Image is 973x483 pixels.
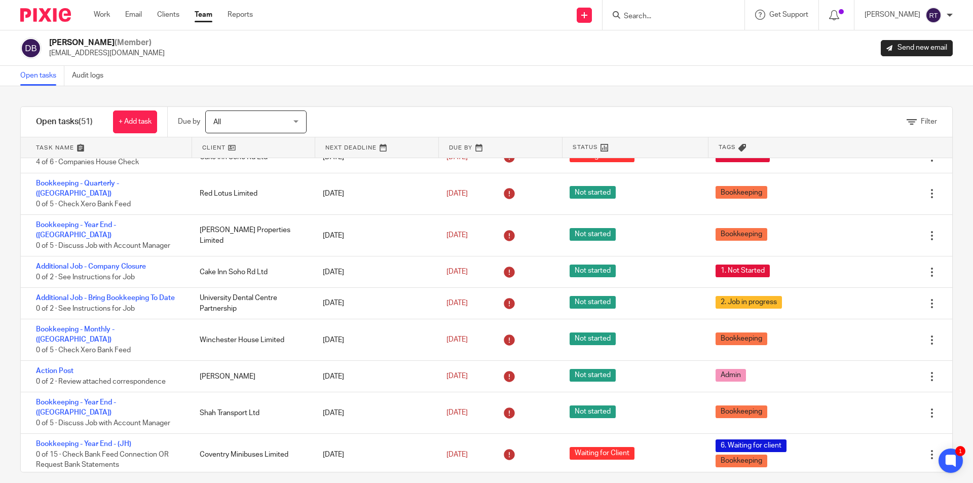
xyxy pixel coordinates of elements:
span: Bookkeeping [716,405,767,418]
span: Filter [921,118,937,125]
span: [DATE] [446,300,468,307]
img: svg%3E [20,38,42,59]
a: Audit logs [72,66,111,86]
span: (Member) [115,39,152,47]
a: Send new email [881,40,953,56]
img: Pixie [20,8,71,22]
span: Not started [570,405,616,418]
a: Additional Job - Company Closure [36,263,146,270]
div: Shah Transport Ltd [190,403,313,423]
span: Admin [716,369,746,382]
div: [DATE] [313,444,436,465]
span: Not started [570,332,616,345]
a: + Add task [113,110,157,133]
p: Due by [178,117,200,127]
div: 1 [955,446,965,456]
a: Bookkeeping - Year End - ([GEOGRAPHIC_DATA]) [36,399,116,416]
span: 1. Not Started [716,265,770,277]
span: 0 of 2 · See Instructions for Job [36,274,135,281]
span: All [213,119,221,126]
span: (51) [79,118,93,126]
span: Tags [719,143,736,152]
span: 2. Job in progress [716,296,782,309]
div: University Dental Centre Partnership [190,288,313,319]
a: Team [195,10,212,20]
span: 0 of 15 · Check Bank Feed Connection OR Request Bank Statements [36,451,169,469]
span: Bookkeeping [716,332,767,345]
div: [DATE] [313,330,436,350]
span: 0 of 5 · Discuss Job with Account Manager [36,420,170,427]
span: [DATE] [446,190,468,197]
div: [DATE] [313,366,436,387]
a: Bookkeeping - Quarterly - ([GEOGRAPHIC_DATA]) [36,180,119,197]
span: Status [573,143,598,152]
div: [DATE] [313,183,436,204]
a: Clients [157,10,179,20]
span: Not started [570,369,616,382]
div: [DATE] [313,403,436,423]
span: Not started [570,228,616,241]
span: Bookkeeping [716,186,767,199]
p: [EMAIL_ADDRESS][DOMAIN_NAME] [49,48,165,58]
a: Reports [228,10,253,20]
a: Bookkeeping - Year End - ([GEOGRAPHIC_DATA]) [36,221,116,239]
span: 0 of 5 · Check Xero Bank Feed [36,201,131,208]
span: Not started [570,265,616,277]
div: Cake Inn Soho Rd Ltd [190,262,313,282]
h2: [PERSON_NAME] [49,38,165,48]
span: [DATE] [446,410,468,417]
a: Work [94,10,110,20]
div: [DATE] [313,226,436,246]
input: Search [623,12,714,21]
a: Bookkeeping - Year End - (JH) [36,440,131,448]
div: [PERSON_NAME] Properties Limited [190,220,313,251]
span: 0 of 2 · Review attached correspondence [36,378,166,385]
span: [DATE] [446,336,468,343]
img: svg%3E [925,7,942,23]
div: Red Lotus Limited [190,183,313,204]
p: [PERSON_NAME] [865,10,920,20]
span: [DATE] [446,373,468,380]
span: Not started [570,186,616,199]
a: Bookkeeping - Monthly - ([GEOGRAPHIC_DATA]) [36,326,115,343]
span: Not started [570,296,616,309]
div: [PERSON_NAME] [190,366,313,387]
span: 0 of 2 · See Instructions for Job [36,305,135,312]
span: [DATE] [446,451,468,458]
span: Bookkeeping [716,228,767,241]
a: Email [125,10,142,20]
a: Action Post [36,367,73,375]
div: [DATE] [313,262,436,282]
span: 6. Waiting for client [716,439,787,452]
span: Waiting for Client [570,447,634,460]
div: Winchester House Limited [190,330,313,350]
span: 0 of 5 · Check Xero Bank Feed [36,347,131,354]
span: 0 of 5 · Discuss Job with Account Manager [36,242,170,249]
div: [DATE] [313,293,436,313]
span: 4 of 6 · Companies House Check [36,159,139,166]
span: Bookkeeping [716,455,767,467]
span: Get Support [769,11,808,18]
div: Coventry Minibuses Limited [190,444,313,465]
span: [DATE] [446,269,468,276]
a: Open tasks [20,66,64,86]
h1: Open tasks [36,117,93,127]
span: [DATE] [446,232,468,239]
a: Additional Job - Bring Bookkeeping To Date [36,294,175,302]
